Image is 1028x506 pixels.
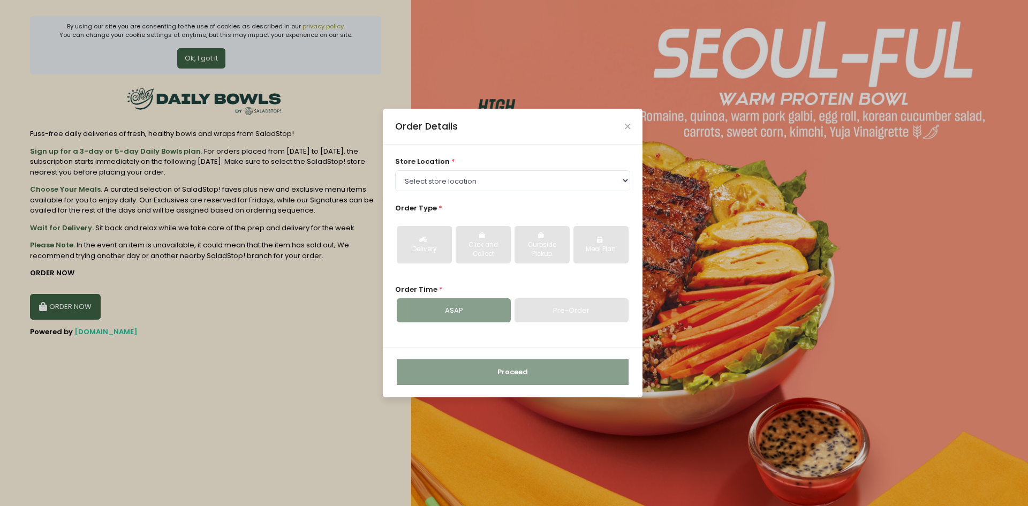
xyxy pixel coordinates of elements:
span: store location [395,156,450,167]
button: Delivery [397,226,452,263]
div: Click and Collect [463,240,503,259]
button: Close [625,124,630,129]
span: Order Time [395,284,437,294]
div: Curbside Pickup [522,240,562,259]
span: Order Type [395,203,437,213]
button: Proceed [397,359,629,385]
button: Curbside Pickup [515,226,570,263]
div: Order Details [395,119,458,133]
button: Click and Collect [456,226,511,263]
div: Meal Plan [581,245,621,254]
div: Delivery [404,245,444,254]
button: Meal Plan [573,226,629,263]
